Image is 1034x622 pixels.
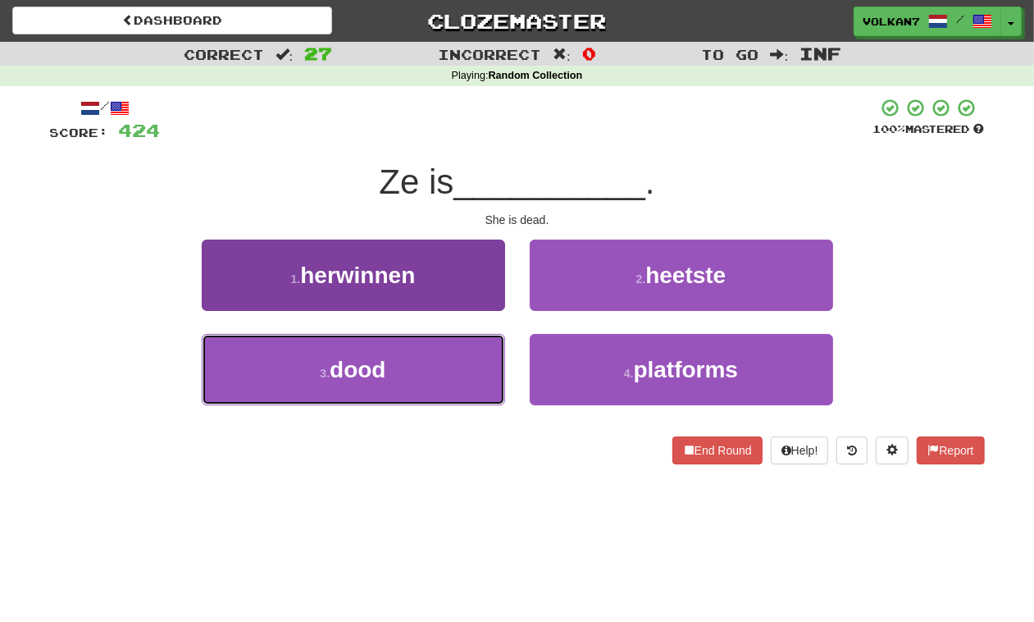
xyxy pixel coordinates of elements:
[636,272,646,286] small: 2 .
[453,162,645,201] span: __________
[702,46,759,62] span: To go
[771,48,789,62] span: :
[50,98,161,118] div: /
[438,46,541,62] span: Incorrect
[184,46,264,62] span: Correct
[553,48,571,62] span: :
[530,334,833,405] button: 4.platforms
[202,240,505,311] button: 1.herwinnen
[291,272,301,286] small: 1 .
[956,13,964,25] span: /
[50,212,985,228] div: She is dead.
[836,437,868,464] button: Round history (alt+y)
[530,240,833,311] button: 2.heetste
[645,263,726,288] span: heetste
[489,70,583,81] strong: Random Collection
[357,7,676,35] a: Clozemaster
[330,357,385,382] span: dood
[50,126,109,139] span: Score:
[672,437,763,464] button: End Round
[873,122,906,135] span: 100 %
[771,437,829,464] button: Help!
[917,437,984,464] button: Report
[304,43,332,63] span: 27
[582,43,596,63] span: 0
[276,48,294,62] span: :
[119,120,161,140] span: 424
[624,367,634,380] small: 4 .
[645,162,655,201] span: .
[634,357,739,382] span: platforms
[202,334,505,405] button: 3.dood
[799,43,841,63] span: Inf
[854,7,1001,36] a: volkan7 /
[12,7,332,34] a: Dashboard
[379,162,453,201] span: Ze is
[300,263,415,288] span: herwinnen
[320,367,330,380] small: 3 .
[873,122,985,137] div: Mastered
[863,14,920,29] span: volkan7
